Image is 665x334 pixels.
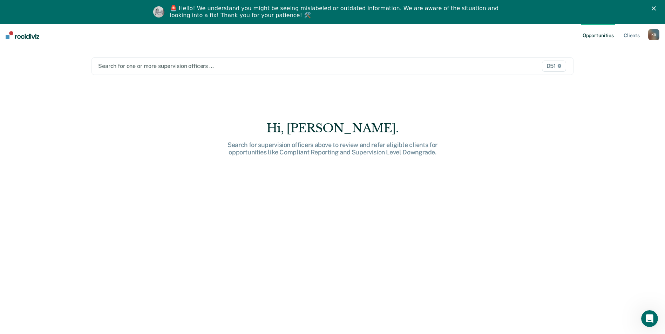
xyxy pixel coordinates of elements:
a: Opportunities [581,24,615,46]
iframe: Intercom live chat [641,310,658,327]
a: Clients [622,24,641,46]
span: D51 [542,61,566,72]
div: K R [648,29,659,40]
div: 🚨 Hello! We understand you might be seeing mislabeled or outdated information. We are aware of th... [170,5,501,19]
img: Recidiviz [6,31,39,39]
div: Close [652,6,659,11]
div: Hi, [PERSON_NAME]. [220,121,445,135]
button: KR [648,29,659,40]
div: Search for supervision officers above to review and refer eligible clients for opportunities like... [220,141,445,156]
img: Profile image for Kim [153,6,164,18]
